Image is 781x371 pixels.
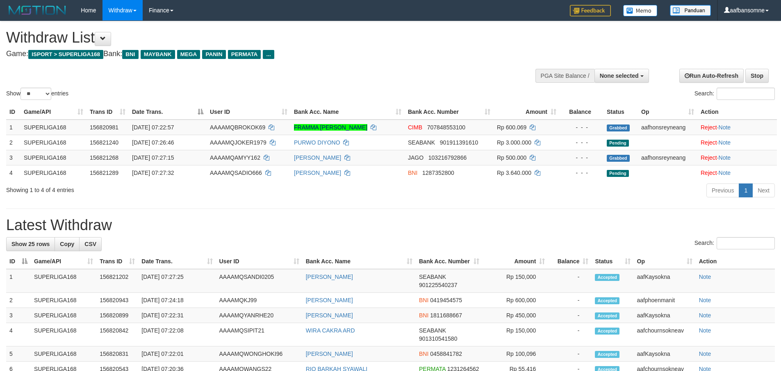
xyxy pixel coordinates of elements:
[719,170,731,176] a: Note
[430,297,462,303] span: Copy 0419454575 to clipboard
[96,293,138,308] td: 156820943
[31,323,96,346] td: SUPERLIGA168
[592,254,633,269] th: Status: activate to sort column ascending
[207,104,291,120] th: User ID: activate to sort column ascending
[306,327,355,334] a: WIRA CAKRA ARD
[595,312,619,319] span: Accepted
[563,138,600,147] div: - - -
[216,293,303,308] td: AAAAMQKJ99
[96,323,138,346] td: 156820842
[6,135,20,150] td: 2
[719,139,731,146] a: Note
[6,237,55,251] a: Show 25 rows
[20,135,87,150] td: SUPERLIGA168
[560,104,603,120] th: Balance
[595,328,619,335] span: Accepted
[696,254,775,269] th: Action
[6,120,20,135] td: 1
[6,269,31,293] td: 1
[216,308,303,323] td: AAAAMQYANRHE20
[494,104,560,120] th: Amount: activate to sort column ascending
[6,88,68,100] label: Show entries
[294,154,341,161] a: [PERSON_NAME]
[697,165,777,180] td: ·
[419,335,457,342] span: Copy 901310541580 to clipboard
[216,323,303,346] td: AAAAMQSIPIT21
[6,308,31,323] td: 3
[548,323,592,346] td: -
[216,346,303,362] td: AAAAMQWONGHOKI96
[745,69,769,83] a: Stop
[595,351,619,358] span: Accepted
[699,297,711,303] a: Note
[132,124,174,131] span: [DATE] 07:22:57
[294,124,367,131] a: FRAMMA [PERSON_NAME]
[20,88,51,100] select: Showentries
[427,124,465,131] span: Copy 707848553100 to clipboard
[306,351,353,357] a: [PERSON_NAME]
[699,327,711,334] a: Note
[699,274,711,280] a: Note
[90,154,118,161] span: 156821268
[717,88,775,100] input: Search:
[697,120,777,135] td: ·
[28,50,103,59] span: ISPORT > SUPERLIGA168
[634,293,696,308] td: aafphoenmanit
[607,140,629,147] span: Pending
[6,104,20,120] th: ID
[548,308,592,323] td: -
[699,351,711,357] a: Note
[20,104,87,120] th: Game/API: activate to sort column ascending
[600,72,639,79] span: None selected
[483,346,548,362] td: Rp 100,096
[216,254,303,269] th: User ID: activate to sort column ascending
[595,297,619,304] span: Accepted
[228,50,261,59] span: PERMATA
[31,269,96,293] td: SUPERLIGA168
[90,170,118,176] span: 156821289
[132,170,174,176] span: [DATE] 07:27:32
[6,217,775,233] h1: Latest Withdraw
[497,124,526,131] span: Rp 600.069
[497,170,531,176] span: Rp 3.640.000
[6,293,31,308] td: 2
[216,269,303,293] td: AAAAMQSANDI0205
[129,104,207,120] th: Date Trans.: activate to sort column descending
[55,237,80,251] a: Copy
[706,183,739,197] a: Previous
[548,269,592,293] td: -
[20,120,87,135] td: SUPERLIGA168
[419,282,457,288] span: Copy 901225540237 to clipboard
[122,50,138,59] span: BNI
[563,123,600,131] div: - - -
[31,308,96,323] td: SUPERLIGA168
[634,254,696,269] th: Op: activate to sort column ascending
[20,165,87,180] td: SUPERLIGA168
[6,29,512,46] h1: Withdraw List
[638,150,697,165] td: aafhonsreyneang
[132,154,174,161] span: [DATE] 07:27:15
[694,88,775,100] label: Search:
[483,308,548,323] td: Rp 450,000
[634,323,696,346] td: aafchournsokneav
[6,165,20,180] td: 4
[6,50,512,58] h4: Game: Bank:
[306,297,353,303] a: [PERSON_NAME]
[90,124,118,131] span: 156820981
[548,293,592,308] td: -
[31,293,96,308] td: SUPERLIGA168
[138,254,216,269] th: Date Trans.: activate to sort column ascending
[294,139,340,146] a: PURWO DIYONO
[422,170,454,176] span: Copy 1287352800 to clipboard
[408,139,435,146] span: SEABANK
[717,237,775,249] input: Search:
[483,293,548,308] td: Rp 600,000
[6,323,31,346] td: 4
[31,254,96,269] th: Game/API: activate to sort column ascending
[31,346,96,362] td: SUPERLIGA168
[739,183,753,197] a: 1
[430,351,462,357] span: Copy 0458841782 to clipboard
[202,50,225,59] span: PANIN
[419,274,446,280] span: SEABANK
[79,237,102,251] a: CSV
